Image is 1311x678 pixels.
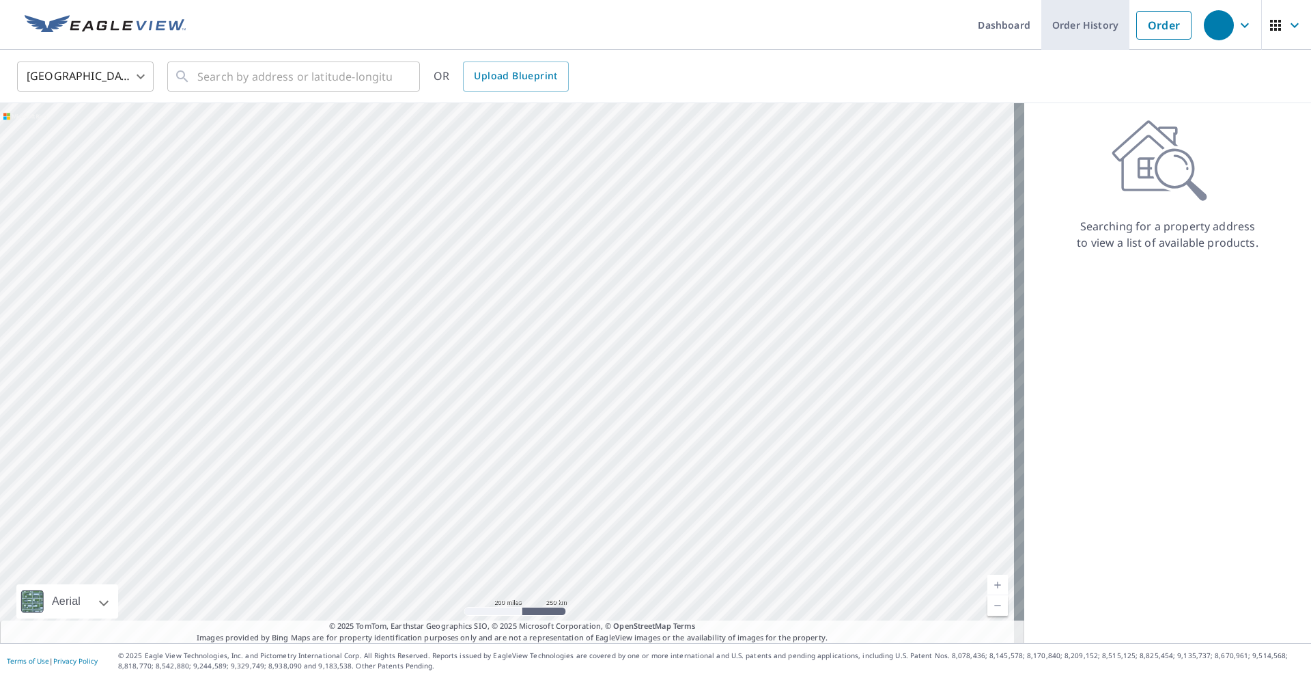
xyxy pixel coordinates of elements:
a: Current Level 5, Zoom In [987,575,1008,595]
div: OR [434,62,569,92]
span: Upload Blueprint [474,68,557,85]
span: © 2025 TomTom, Earthstar Geographics SIO, © 2025 Microsoft Corporation, © [329,621,696,632]
p: | [7,657,98,665]
div: [GEOGRAPHIC_DATA] [17,57,154,96]
a: OpenStreetMap [613,621,671,631]
a: Terms [673,621,696,631]
input: Search by address or latitude-longitude [197,57,392,96]
p: © 2025 Eagle View Technologies, Inc. and Pictometry International Corp. All Rights Reserved. Repo... [118,651,1304,671]
div: Aerial [16,584,118,619]
a: Order [1136,11,1192,40]
a: Privacy Policy [53,656,98,666]
a: Upload Blueprint [463,62,568,92]
a: Terms of Use [7,656,49,666]
a: Current Level 5, Zoom Out [987,595,1008,616]
p: Searching for a property address to view a list of available products. [1076,218,1259,251]
div: Aerial [48,584,85,619]
img: EV Logo [25,15,186,36]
